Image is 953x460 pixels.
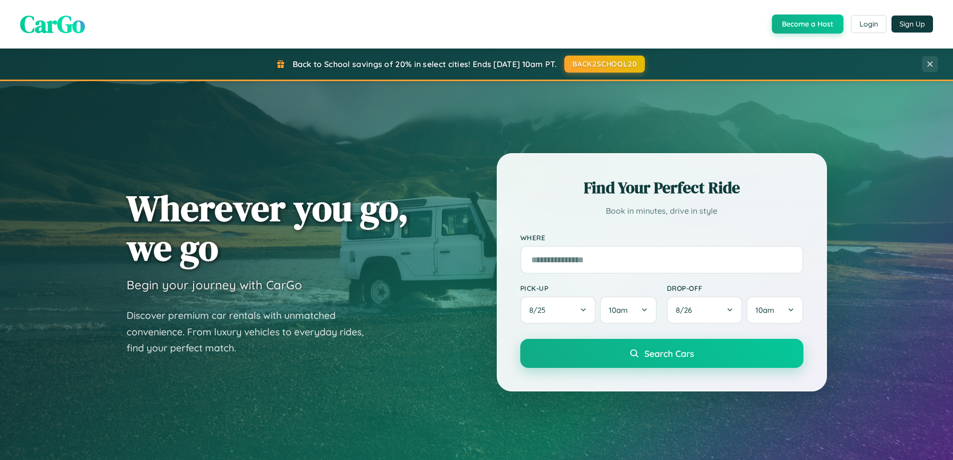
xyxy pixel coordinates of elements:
h1: Wherever you go, we go [127,188,409,267]
span: CarGo [20,8,85,41]
span: 8 / 26 [676,305,697,315]
span: Back to School savings of 20% in select cities! Ends [DATE] 10am PT. [293,59,557,69]
button: Become a Host [772,15,843,34]
button: Sign Up [891,16,933,33]
button: 8/26 [667,296,743,324]
button: 10am [746,296,803,324]
button: BACK2SCHOOL20 [564,56,645,73]
span: 10am [609,305,628,315]
button: Login [851,15,886,33]
label: Where [520,233,803,242]
button: 10am [600,296,656,324]
label: Pick-up [520,284,657,292]
button: Search Cars [520,339,803,368]
p: Discover premium car rentals with unmatched convenience. From luxury vehicles to everyday rides, ... [127,307,377,356]
p: Book in minutes, drive in style [520,204,803,218]
label: Drop-off [667,284,803,292]
span: 8 / 25 [529,305,550,315]
button: 8/25 [520,296,596,324]
span: Search Cars [644,348,694,359]
span: 10am [755,305,774,315]
h2: Find Your Perfect Ride [520,177,803,199]
h3: Begin your journey with CarGo [127,277,302,292]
